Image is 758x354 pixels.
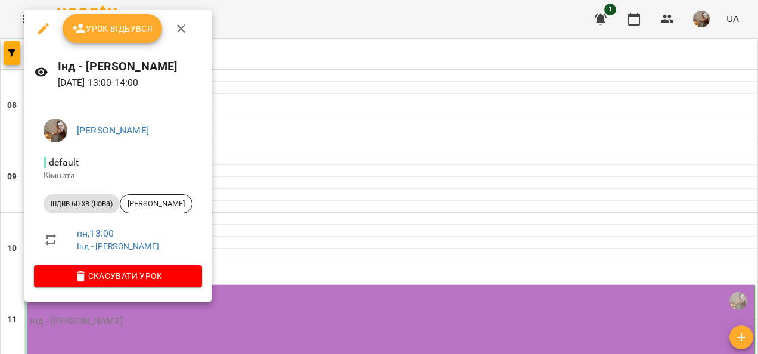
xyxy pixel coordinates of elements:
[77,125,149,136] a: [PERSON_NAME]
[44,269,192,283] span: Скасувати Урок
[120,198,192,209] span: [PERSON_NAME]
[77,241,159,251] a: Інд - [PERSON_NAME]
[44,157,81,168] span: - default
[44,170,192,182] p: Кімната
[63,14,163,43] button: Урок відбувся
[44,119,67,142] img: 064cb9cc0df9fe3f3a40f0bf741a8fe7.JPG
[58,76,202,90] p: [DATE] 13:00 - 14:00
[34,265,202,287] button: Скасувати Урок
[72,21,153,36] span: Урок відбувся
[58,57,202,76] h6: Інд - [PERSON_NAME]
[120,194,192,213] div: [PERSON_NAME]
[44,198,120,209] span: Індив 60 хв (нова)
[77,228,114,239] a: пн , 13:00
